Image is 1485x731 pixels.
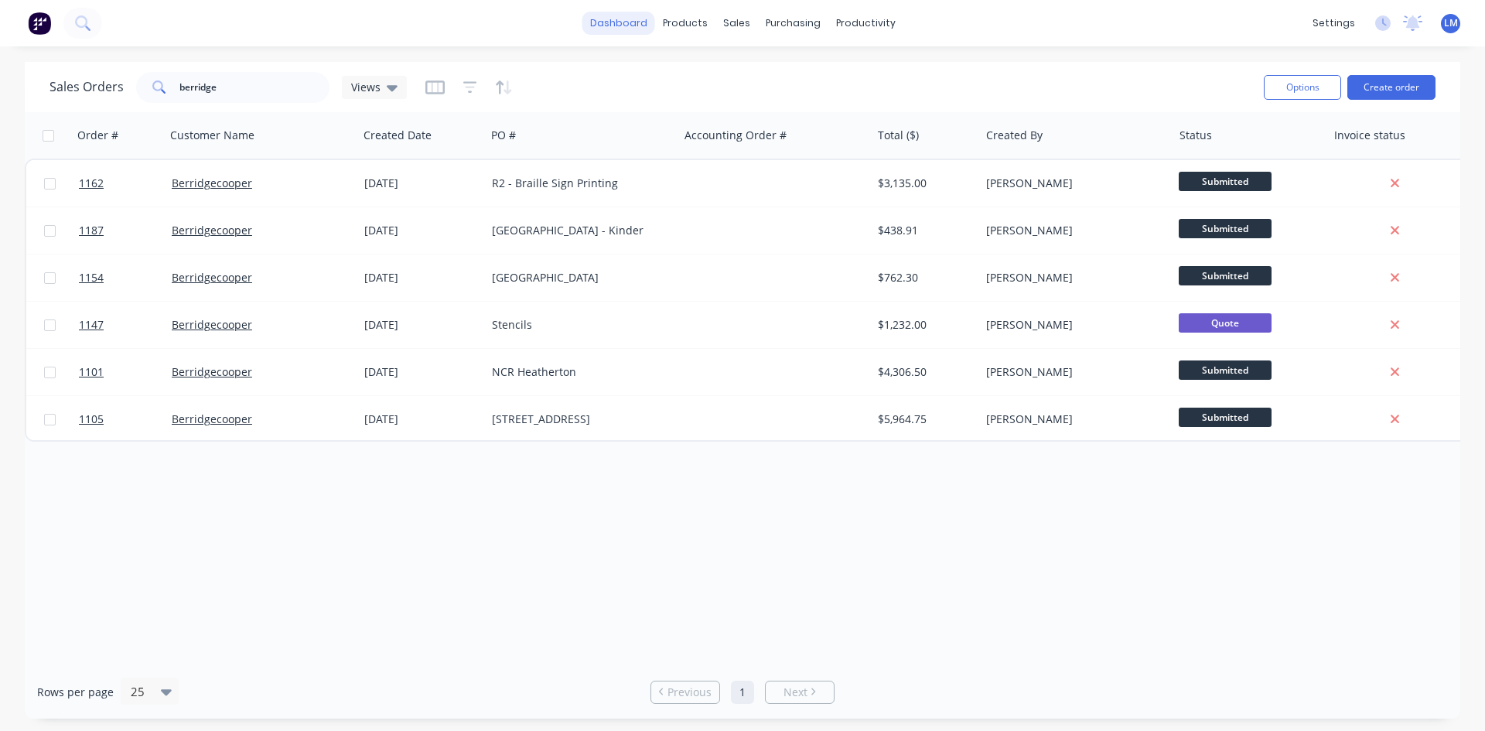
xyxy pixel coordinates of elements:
[1179,408,1272,427] span: Submitted
[28,12,51,35] img: Factory
[170,128,254,143] div: Customer Name
[492,317,664,333] div: Stencils
[1179,172,1272,191] span: Submitted
[491,128,516,143] div: PO #
[651,685,719,700] a: Previous page
[49,80,124,94] h1: Sales Orders
[492,176,664,191] div: R2 - Braille Sign Printing
[582,12,655,35] a: dashboard
[79,270,104,285] span: 1154
[79,364,104,380] span: 1101
[37,685,114,700] span: Rows per page
[79,349,172,395] a: 1101
[1179,360,1272,380] span: Submitted
[79,207,172,254] a: 1187
[172,223,252,237] a: Berridgecooper
[179,72,330,103] input: Search...
[364,128,432,143] div: Created Date
[364,223,480,238] div: [DATE]
[878,223,968,238] div: $438.91
[766,685,834,700] a: Next page
[492,270,664,285] div: [GEOGRAPHIC_DATA]
[492,223,664,238] div: [GEOGRAPHIC_DATA] - Kinder
[172,176,252,190] a: Berridgecooper
[986,317,1158,333] div: [PERSON_NAME]
[1334,128,1405,143] div: Invoice status
[1179,266,1272,285] span: Submitted
[79,302,172,348] a: 1147
[492,412,664,427] div: [STREET_ADDRESS]
[1264,75,1341,100] button: Options
[684,128,787,143] div: Accounting Order #
[644,681,841,704] ul: Pagination
[364,270,480,285] div: [DATE]
[172,270,252,285] a: Berridgecooper
[79,317,104,333] span: 1147
[172,364,252,379] a: Berridgecooper
[715,12,758,35] div: sales
[172,412,252,426] a: Berridgecooper
[364,412,480,427] div: [DATE]
[878,412,968,427] div: $5,964.75
[828,12,903,35] div: productivity
[79,412,104,427] span: 1105
[364,317,480,333] div: [DATE]
[986,223,1158,238] div: [PERSON_NAME]
[1179,219,1272,238] span: Submitted
[172,317,252,332] a: Berridgecooper
[492,364,664,380] div: NCR Heatherton
[986,176,1158,191] div: [PERSON_NAME]
[79,396,172,442] a: 1105
[364,176,480,191] div: [DATE]
[79,160,172,207] a: 1162
[758,12,828,35] div: purchasing
[1444,16,1458,30] span: LM
[667,685,712,700] span: Previous
[364,364,480,380] div: [DATE]
[878,128,919,143] div: Total ($)
[79,176,104,191] span: 1162
[1179,128,1212,143] div: Status
[351,79,381,95] span: Views
[79,254,172,301] a: 1154
[79,223,104,238] span: 1187
[77,128,118,143] div: Order #
[783,685,807,700] span: Next
[986,412,1158,427] div: [PERSON_NAME]
[1347,75,1435,100] button: Create order
[731,681,754,704] a: Page 1 is your current page
[986,364,1158,380] div: [PERSON_NAME]
[878,317,968,333] div: $1,232.00
[878,364,968,380] div: $4,306.50
[655,12,715,35] div: products
[878,270,968,285] div: $762.30
[1305,12,1363,35] div: settings
[986,128,1043,143] div: Created By
[1179,313,1272,333] span: Quote
[986,270,1158,285] div: [PERSON_NAME]
[878,176,968,191] div: $3,135.00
